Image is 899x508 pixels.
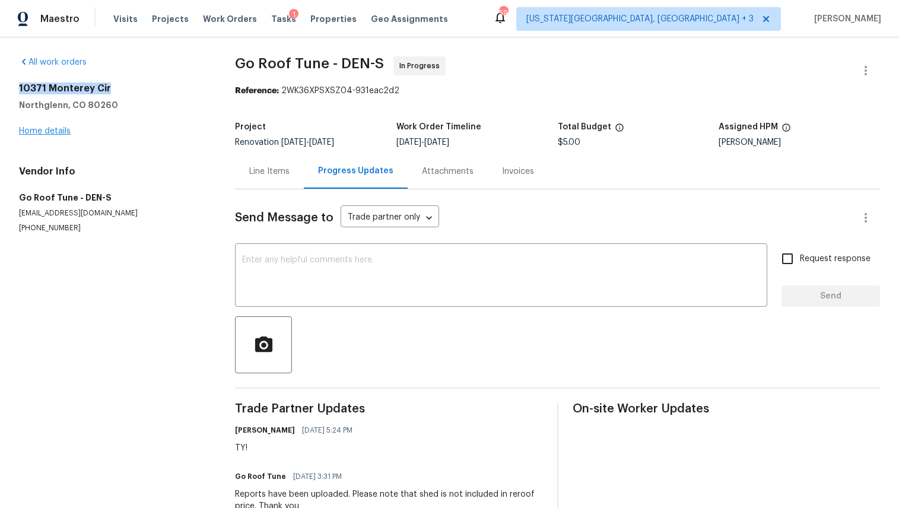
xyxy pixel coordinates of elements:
[499,7,507,19] div: 59
[302,424,352,436] span: [DATE] 5:24 PM
[424,138,449,147] span: [DATE]
[281,138,306,147] span: [DATE]
[719,138,880,147] div: [PERSON_NAME]
[615,123,624,138] span: The total cost of line items that have been proposed by Opendoor. This sum includes line items th...
[19,99,207,111] h5: Northglenn, CO 80260
[573,403,881,415] span: On-site Worker Updates
[281,138,334,147] span: -
[289,9,298,21] div: 1
[235,123,266,131] h5: Project
[422,166,474,177] div: Attachments
[235,56,384,71] span: Go Roof Tune - DEN-S
[558,138,580,147] span: $5.00
[526,13,754,25] span: [US_STATE][GEOGRAPHIC_DATA], [GEOGRAPHIC_DATA] + 3
[396,123,481,131] h5: Work Order Timeline
[371,13,448,25] span: Geo Assignments
[40,13,80,25] span: Maestro
[19,58,87,66] a: All work orders
[809,13,881,25] span: [PERSON_NAME]
[235,212,333,224] span: Send Message to
[309,138,334,147] span: [DATE]
[235,424,295,436] h6: [PERSON_NAME]
[271,15,296,23] span: Tasks
[19,127,71,135] a: Home details
[719,123,778,131] h5: Assigned HPM
[399,60,444,72] span: In Progress
[19,166,207,177] h4: Vendor Info
[318,165,393,177] div: Progress Updates
[800,253,871,265] span: Request response
[782,123,791,138] span: The hpm assigned to this work order.
[235,87,279,95] b: Reference:
[152,13,189,25] span: Projects
[19,82,207,94] h2: 10371 Monterey Cir
[396,138,421,147] span: [DATE]
[310,13,357,25] span: Properties
[235,471,286,482] h6: Go Roof Tune
[396,138,449,147] span: -
[235,403,543,415] span: Trade Partner Updates
[249,166,290,177] div: Line Items
[235,138,334,147] span: Renovation
[19,192,207,204] h5: Go Roof Tune - DEN-S
[113,13,138,25] span: Visits
[558,123,611,131] h5: Total Budget
[502,166,534,177] div: Invoices
[235,442,360,454] div: TY!
[235,85,880,97] div: 2WK36XPSXSZ04-931eac2d2
[19,223,207,233] p: [PHONE_NUMBER]
[341,208,439,228] div: Trade partner only
[19,208,207,218] p: [EMAIL_ADDRESS][DOMAIN_NAME]
[293,471,342,482] span: [DATE] 3:31 PM
[203,13,257,25] span: Work Orders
